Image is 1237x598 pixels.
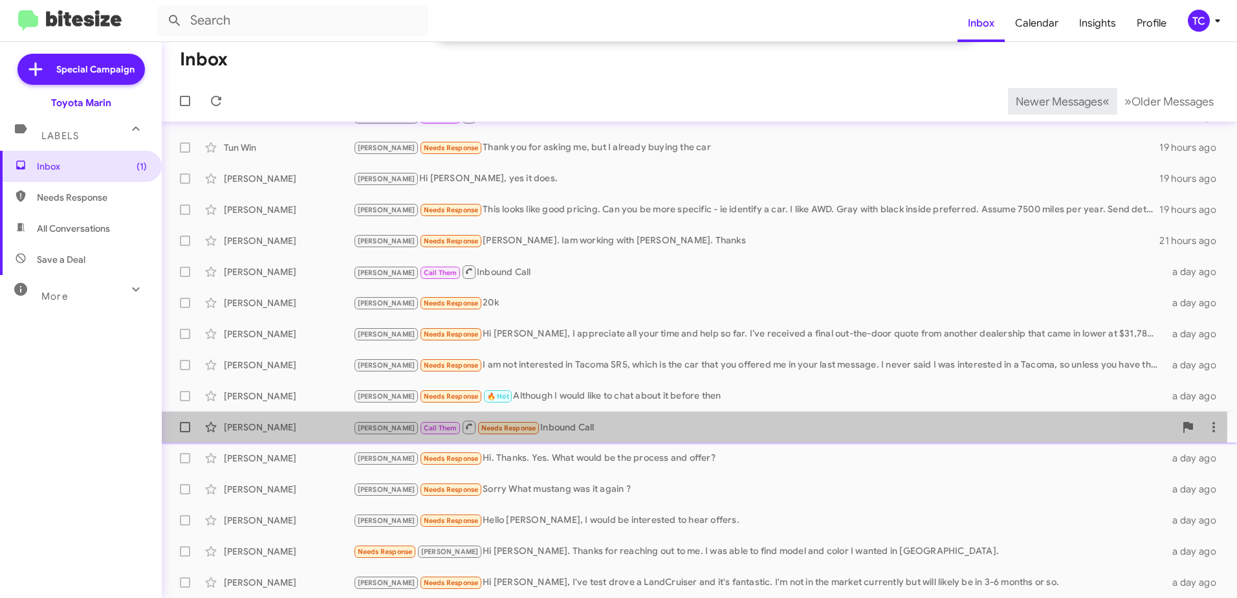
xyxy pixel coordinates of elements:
[424,269,457,277] span: Call Them
[424,361,479,370] span: Needs Response
[224,390,353,403] div: [PERSON_NAME]
[224,483,353,496] div: [PERSON_NAME]
[358,330,415,338] span: [PERSON_NAME]
[424,579,479,587] span: Needs Response
[487,392,509,401] span: 🔥 Hot
[353,327,1165,342] div: Hi [PERSON_NAME], I appreciate all your time and help so far. I’ve received a final out-the-door ...
[224,327,353,340] div: [PERSON_NAME]
[37,253,85,266] span: Save a Deal
[353,482,1165,497] div: Sorry What mustang was it again ?
[353,172,1159,186] div: Hi [PERSON_NAME], yes it does.
[353,389,1165,404] div: Although I would like to chat about it before then
[41,291,68,302] span: More
[481,424,536,432] span: Needs Response
[224,359,353,371] div: [PERSON_NAME]
[224,452,353,465] div: [PERSON_NAME]
[1009,88,1221,115] nav: Page navigation example
[224,421,353,434] div: [PERSON_NAME]
[1132,94,1214,109] span: Older Messages
[180,49,228,70] h1: Inbox
[424,144,479,152] span: Needs Response
[358,144,415,152] span: [PERSON_NAME]
[1016,94,1102,109] span: Newer Messages
[224,296,353,309] div: [PERSON_NAME]
[358,175,415,183] span: [PERSON_NAME]
[1177,10,1223,32] button: TC
[224,234,353,247] div: [PERSON_NAME]
[358,548,413,556] span: Needs Response
[1165,545,1227,558] div: a day ago
[37,191,147,204] span: Needs Response
[424,299,479,307] span: Needs Response
[137,160,147,173] span: (1)
[1165,327,1227,340] div: a day ago
[224,265,353,278] div: [PERSON_NAME]
[1126,5,1177,42] a: Profile
[1008,88,1117,115] button: Previous
[358,269,415,277] span: [PERSON_NAME]
[353,296,1165,311] div: 20k
[1188,10,1210,32] div: TC
[1159,172,1227,185] div: 19 hours ago
[353,544,1165,559] div: Hi [PERSON_NAME]. Thanks for reaching out to me. I was able to find model and color I wanted in [...
[424,485,479,494] span: Needs Response
[424,516,479,525] span: Needs Response
[353,451,1165,466] div: Hi. Thanks. Yes. What would be the process and offer?
[1159,141,1227,154] div: 19 hours ago
[424,206,479,214] span: Needs Response
[424,330,479,338] span: Needs Response
[224,172,353,185] div: [PERSON_NAME]
[424,424,457,432] span: Call Them
[353,234,1159,249] div: [PERSON_NAME]. Iam working with [PERSON_NAME]. Thanks
[1165,514,1227,527] div: a day ago
[1069,5,1126,42] a: Insights
[1005,5,1069,42] a: Calendar
[358,579,415,587] span: [PERSON_NAME]
[358,361,415,370] span: [PERSON_NAME]
[958,5,1005,42] a: Inbox
[224,514,353,527] div: [PERSON_NAME]
[353,140,1159,155] div: Thank you for asking me, but I already buying the car
[353,513,1165,528] div: Hello [PERSON_NAME], I would be interested to hear offers.
[1159,234,1227,247] div: 21 hours ago
[37,160,147,173] span: Inbox
[353,264,1165,280] div: Inbound Call
[224,141,353,154] div: Tun Win
[1165,390,1227,403] div: a day ago
[157,5,428,36] input: Search
[1165,576,1227,589] div: a day ago
[424,237,479,245] span: Needs Response
[17,54,145,85] a: Special Campaign
[358,392,415,401] span: [PERSON_NAME]
[358,206,415,214] span: [PERSON_NAME]
[51,96,111,109] div: Toyota Marin
[421,548,479,556] span: [PERSON_NAME]
[358,454,415,463] span: [PERSON_NAME]
[358,516,415,525] span: [PERSON_NAME]
[358,237,415,245] span: [PERSON_NAME]
[353,358,1165,373] div: I am not interested in Tacoma SR5, which is the car that you offered me in your last message. I n...
[1117,88,1221,115] button: Next
[224,576,353,589] div: [PERSON_NAME]
[1159,203,1227,216] div: 19 hours ago
[358,299,415,307] span: [PERSON_NAME]
[353,203,1159,217] div: This looks like good pricing. Can you be more specific - ie identify a car. I like AWD. Gray with...
[224,203,353,216] div: [PERSON_NAME]
[224,545,353,558] div: [PERSON_NAME]
[358,485,415,494] span: [PERSON_NAME]
[353,419,1175,436] div: Inbound Call
[353,575,1165,590] div: Hi [PERSON_NAME], I've test drove a LandCruiser and it's fantastic. I'm not in the market current...
[424,392,479,401] span: Needs Response
[1165,265,1227,278] div: a day ago
[358,424,415,432] span: [PERSON_NAME]
[1165,483,1227,496] div: a day ago
[1165,452,1227,465] div: a day ago
[1102,93,1110,109] span: «
[1124,93,1132,109] span: »
[37,222,110,235] span: All Conversations
[1165,296,1227,309] div: a day ago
